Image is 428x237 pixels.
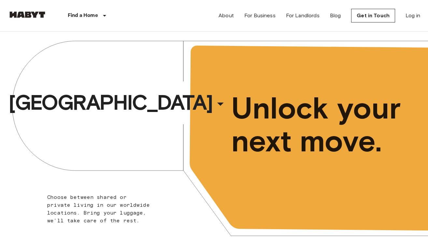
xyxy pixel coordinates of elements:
button: [GEOGRAPHIC_DATA] [6,88,231,118]
span: Unlock your next move. [231,92,403,158]
a: Log in [406,12,420,20]
p: Find a Home [68,12,98,20]
span: Choose between shared or private living in our worldwide locations. Bring your luggage, we'll tak... [47,194,150,224]
span: [GEOGRAPHIC_DATA] [8,90,212,116]
a: Get in Touch [351,9,395,22]
a: For Landlords [286,12,320,20]
img: Habyt [8,11,47,18]
a: Blog [330,12,341,20]
a: About [219,12,234,20]
a: For Business [244,12,276,20]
